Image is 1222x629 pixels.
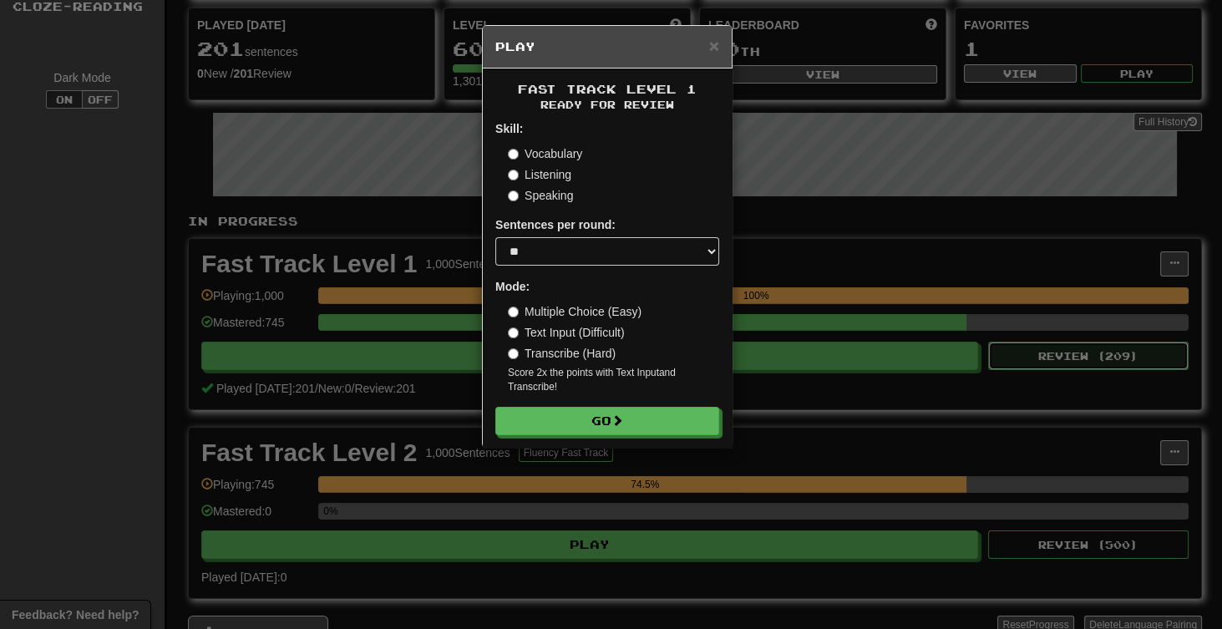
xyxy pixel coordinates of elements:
[508,324,625,341] label: Text Input (Difficult)
[508,149,519,160] input: Vocabulary
[508,348,519,359] input: Transcribe (Hard)
[508,170,519,180] input: Listening
[495,122,523,135] strong: Skill:
[508,190,519,201] input: Speaking
[508,166,571,183] label: Listening
[495,98,719,112] small: Ready for Review
[495,38,719,55] h5: Play
[508,366,719,394] small: Score 2x the points with Text Input and Transcribe !
[518,82,697,96] span: Fast Track Level 1
[508,327,519,338] input: Text Input (Difficult)
[495,280,530,293] strong: Mode:
[508,145,582,162] label: Vocabulary
[495,216,616,233] label: Sentences per round:
[709,37,719,54] button: Close
[508,187,573,204] label: Speaking
[495,407,719,435] button: Go
[508,345,616,362] label: Transcribe (Hard)
[508,307,519,317] input: Multiple Choice (Easy)
[709,36,719,55] span: ×
[508,303,641,320] label: Multiple Choice (Easy)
